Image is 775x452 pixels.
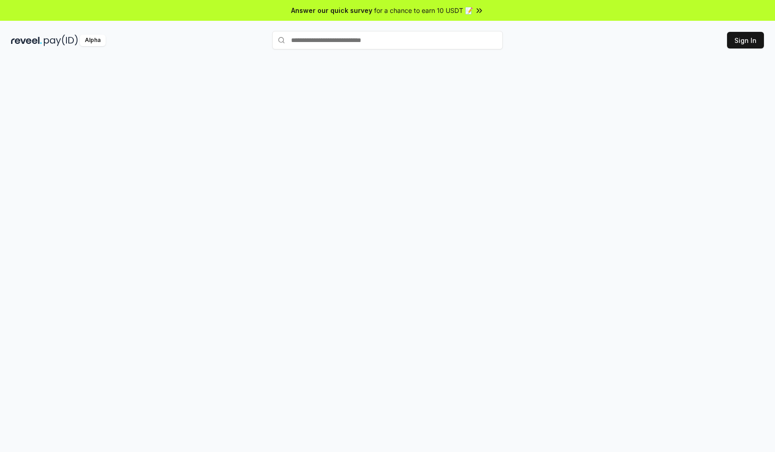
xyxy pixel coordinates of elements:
[44,35,78,46] img: pay_id
[291,6,372,15] span: Answer our quick survey
[80,35,106,46] div: Alpha
[374,6,473,15] span: for a chance to earn 10 USDT 📝
[727,32,764,48] button: Sign In
[11,35,42,46] img: reveel_dark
